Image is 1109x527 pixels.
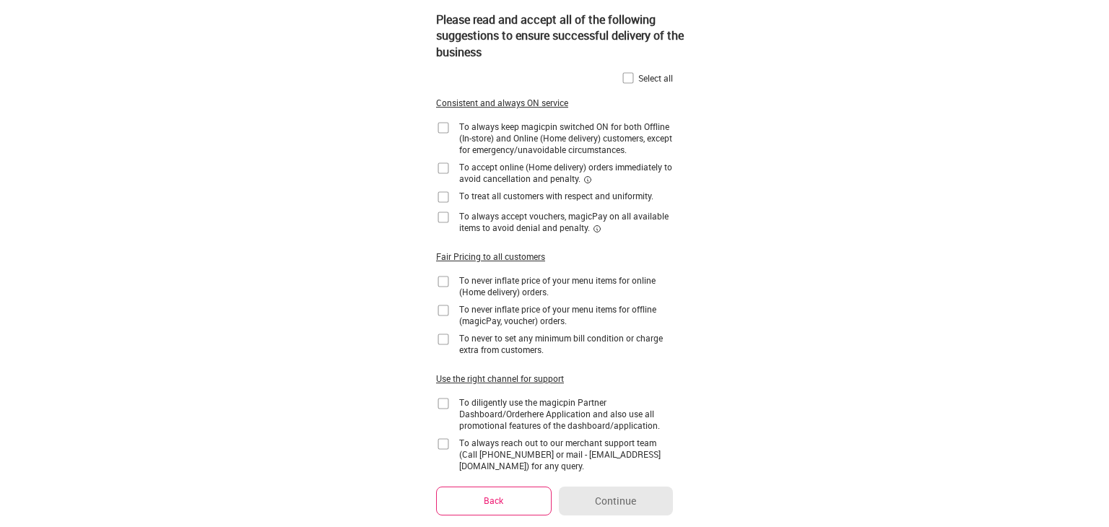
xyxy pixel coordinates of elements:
[459,190,653,201] div: To treat all customers with respect and uniformity.
[436,161,451,175] img: home-delivery-unchecked-checkbox-icon.f10e6f61.svg
[436,303,451,318] img: home-delivery-unchecked-checkbox-icon.f10e6f61.svg
[459,303,673,326] div: To never inflate price of your menu items for offline (magicPay, voucher) orders.
[459,210,673,233] div: To always accept vouchers, magicPay on all available items to avoid denial and penalty.
[436,274,451,289] img: home-delivery-unchecked-checkbox-icon.f10e6f61.svg
[436,332,451,347] img: home-delivery-unchecked-checkbox-icon.f10e6f61.svg
[436,121,451,135] img: home-delivery-unchecked-checkbox-icon.f10e6f61.svg
[436,190,451,204] img: home-delivery-unchecked-checkbox-icon.f10e6f61.svg
[459,332,673,355] div: To never to set any minimum bill condition or charge extra from customers.
[583,175,592,184] img: informationCircleBlack.2195f373.svg
[436,251,545,263] div: Fair Pricing to all customers
[621,71,635,85] img: home-delivery-unchecked-checkbox-icon.f10e6f61.svg
[436,396,451,411] img: home-delivery-unchecked-checkbox-icon.f10e6f61.svg
[459,396,673,431] div: To diligently use the magicpin Partner Dashboard/Orderhere Application and also use all promotion...
[638,72,673,84] div: Select all
[459,161,673,184] div: To accept online (Home delivery) orders immediately to avoid cancellation and penalty.
[436,210,451,225] img: home-delivery-unchecked-checkbox-icon.f10e6f61.svg
[459,437,673,471] div: To always reach out to our merchant support team (Call [PHONE_NUMBER] or mail - [EMAIL_ADDRESS][D...
[459,274,673,297] div: To never inflate price of your menu items for online (Home delivery) orders.
[559,487,673,515] button: Continue
[436,373,564,385] div: Use the right channel for support
[436,487,552,515] button: Back
[593,225,601,233] img: informationCircleBlack.2195f373.svg
[436,97,568,109] div: Consistent and always ON service
[436,437,451,451] img: home-delivery-unchecked-checkbox-icon.f10e6f61.svg
[459,121,673,155] div: To always keep magicpin switched ON for both Offline (In-store) and Online (Home delivery) custom...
